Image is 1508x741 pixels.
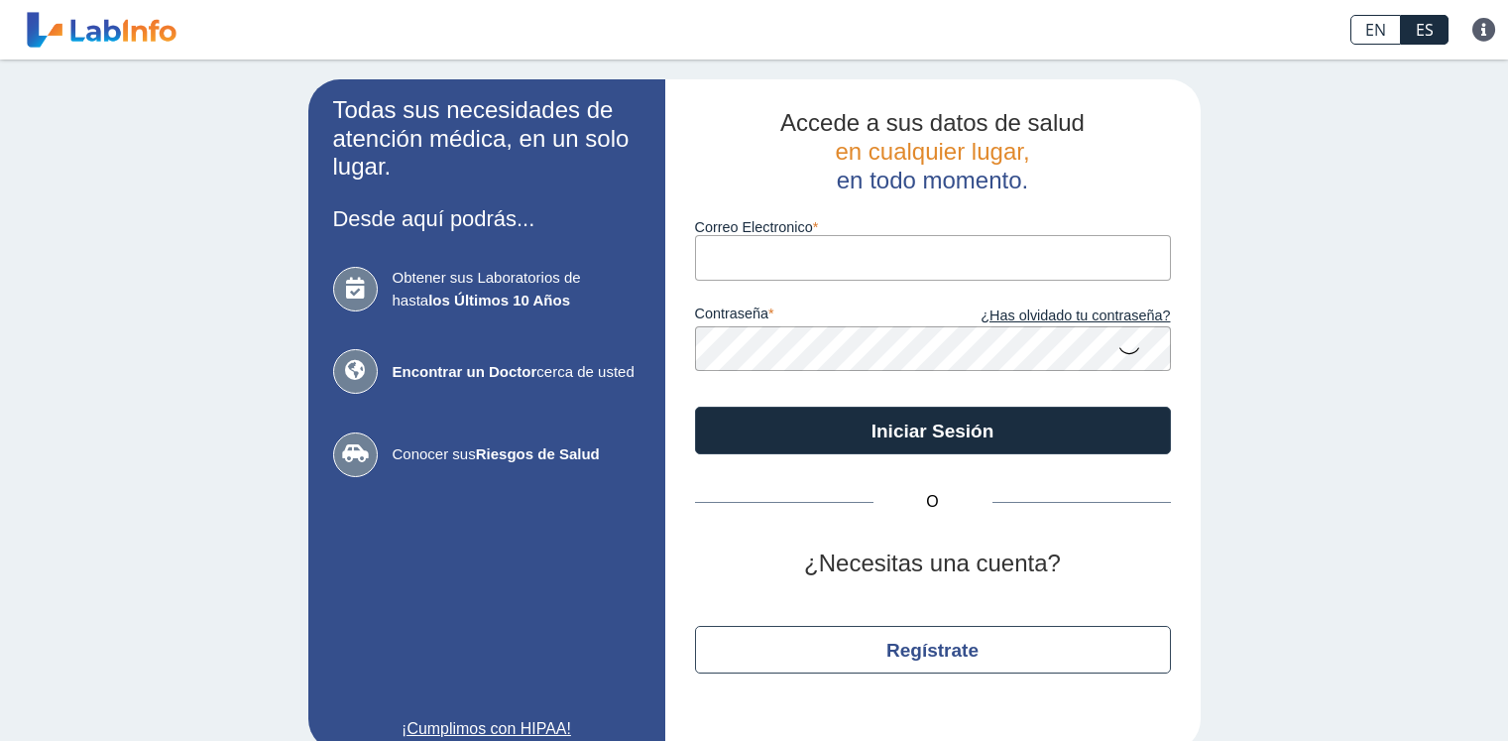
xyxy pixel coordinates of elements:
a: ¡Cumplimos con HIPAA! [333,717,640,741]
h2: Todas sus necesidades de atención médica, en un solo lugar. [333,96,640,182]
b: Riesgos de Salud [476,445,600,462]
button: Regístrate [695,626,1171,674]
b: los Últimos 10 Años [428,292,570,309]
b: Encontrar un Doctor [393,363,537,380]
span: Conocer sus [393,443,640,466]
span: cerca de usted [393,361,640,384]
span: en cualquier lugar, [835,138,1029,165]
span: Accede a sus datos de salud [780,109,1085,136]
span: en todo momento. [837,167,1028,193]
span: Obtener sus Laboratorios de hasta [393,267,640,311]
h2: ¿Necesitas una cuenta? [695,550,1171,578]
label: Correo Electronico [695,219,1171,235]
a: ES [1401,15,1449,45]
a: EN [1350,15,1401,45]
span: O [873,490,992,514]
button: Iniciar Sesión [695,407,1171,454]
label: contraseña [695,306,933,327]
h3: Desde aquí podrás... [333,206,640,231]
a: ¿Has olvidado tu contraseña? [933,306,1171,327]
